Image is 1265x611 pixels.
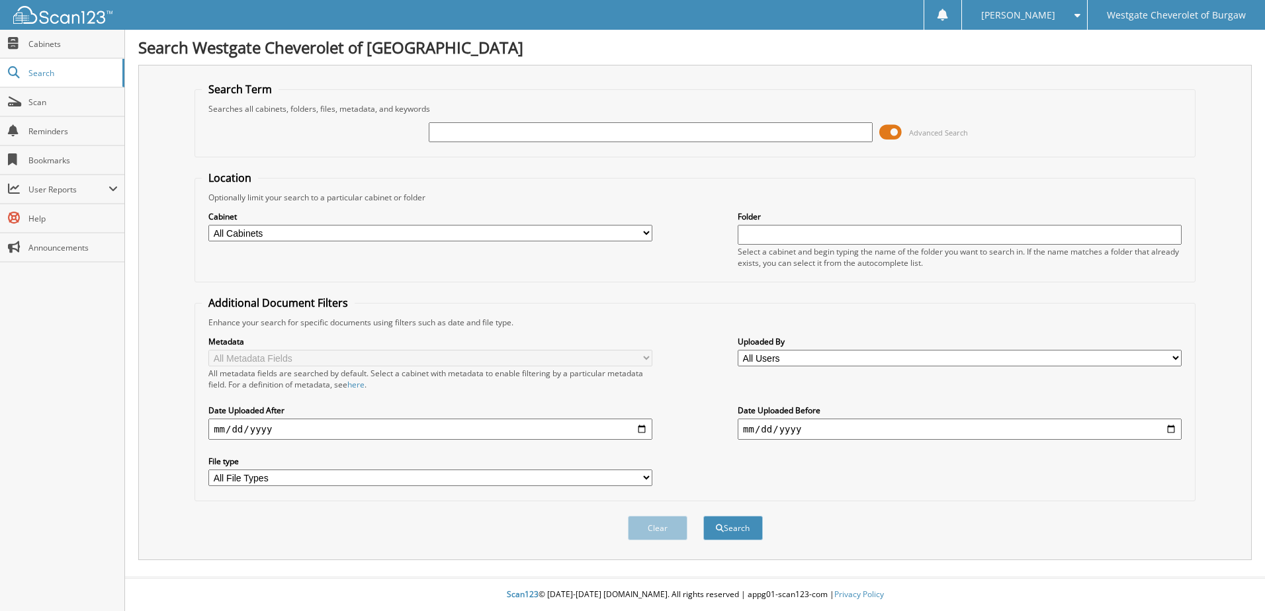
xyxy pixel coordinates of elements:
label: File type [208,456,652,467]
span: [PERSON_NAME] [981,11,1055,19]
legend: Search Term [202,82,279,97]
span: Scan123 [507,589,539,600]
span: Help [28,213,118,224]
a: Privacy Policy [834,589,884,600]
span: Search [28,67,116,79]
input: end [738,419,1182,440]
span: Bookmarks [28,155,118,166]
div: Select a cabinet and begin typing the name of the folder you want to search in. If the name match... [738,246,1182,268]
img: scan123-logo-white.svg [13,6,112,24]
div: Enhance your search for specific documents using filters such as date and file type. [202,317,1188,328]
h1: Search Westgate Cheverolet of [GEOGRAPHIC_DATA] [138,36,1252,58]
label: Metadata [208,336,652,347]
div: Searches all cabinets, folders, files, metadata, and keywords [202,103,1188,114]
span: Reminders [28,126,118,137]
span: User Reports [28,184,109,195]
label: Cabinet [208,211,652,222]
button: Search [703,516,763,540]
button: Clear [628,516,687,540]
legend: Location [202,171,258,185]
span: Advanced Search [909,128,968,138]
input: start [208,419,652,440]
label: Folder [738,211,1182,222]
span: Scan [28,97,118,108]
div: Optionally limit your search to a particular cabinet or folder [202,192,1188,203]
span: Cabinets [28,38,118,50]
label: Date Uploaded After [208,405,652,416]
span: Announcements [28,242,118,253]
span: Westgate Cheverolet of Burgaw [1107,11,1246,19]
a: here [347,379,365,390]
div: All metadata fields are searched by default. Select a cabinet with metadata to enable filtering b... [208,368,652,390]
legend: Additional Document Filters [202,296,355,310]
label: Date Uploaded Before [738,405,1182,416]
div: © [DATE]-[DATE] [DOMAIN_NAME]. All rights reserved | appg01-scan123-com | [125,579,1265,611]
label: Uploaded By [738,336,1182,347]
